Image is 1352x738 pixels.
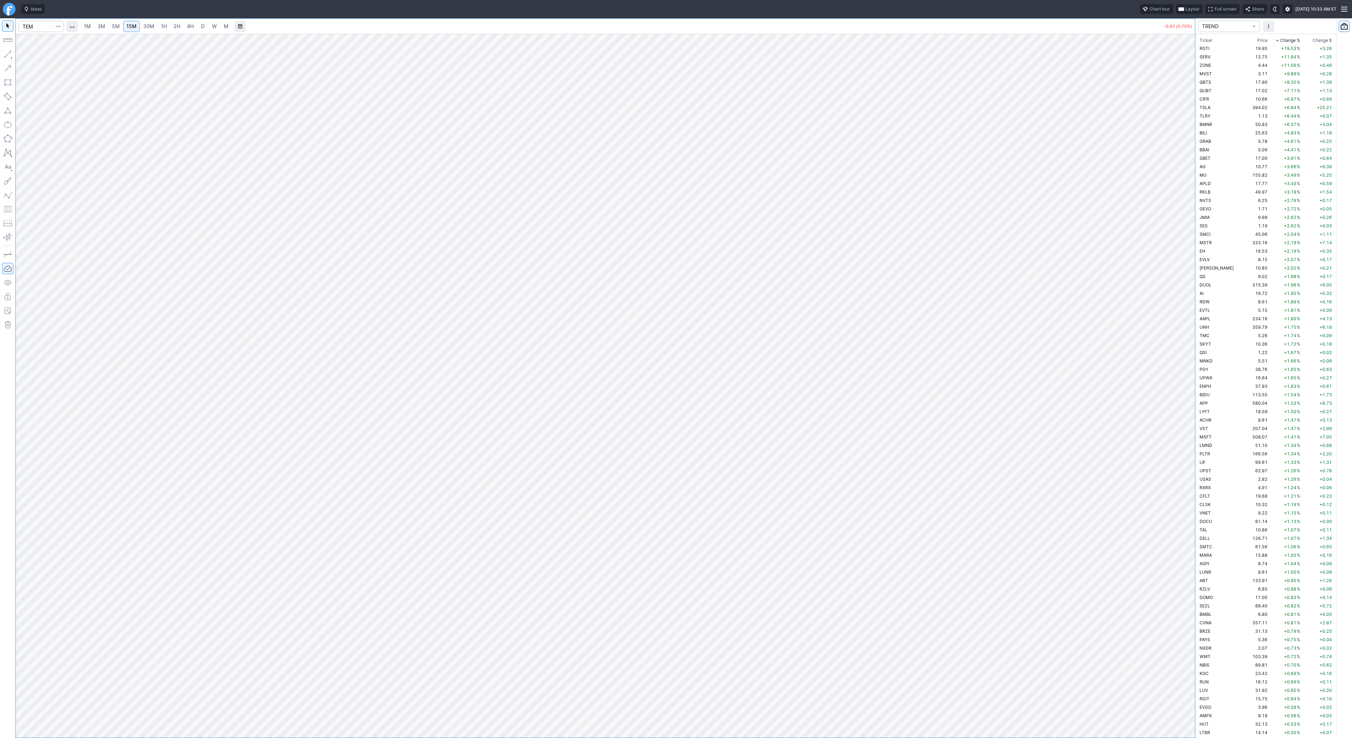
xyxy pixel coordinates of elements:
[1200,63,1211,68] span: ZONE
[1243,289,1269,297] td: 16.72
[1200,96,1209,102] span: CIFR
[1176,4,1202,14] button: Layout
[1243,78,1269,86] td: 17.90
[1243,272,1269,280] td: 9.02
[1297,367,1300,372] span: %
[1320,232,1332,237] span: +1.11
[1200,37,1212,44] div: Ticker
[1198,21,1260,32] button: portfolio-watchlist-select
[123,21,140,32] a: 15M
[2,20,13,32] button: Mouse
[1297,400,1300,406] span: %
[1297,274,1300,279] span: %
[1320,181,1332,186] span: +0.59
[1297,147,1300,152] span: %
[1320,257,1332,262] span: +0.17
[1200,54,1210,59] span: SERV
[2,161,13,172] button: Text
[2,203,13,215] button: Fibonacci retracements
[1243,340,1269,348] td: 10.36
[1200,367,1208,372] span: PGY
[2,263,13,274] button: Drawings Autosave: On
[2,249,13,260] button: Drawing mode: Single
[1320,274,1332,279] span: +0.17
[1297,71,1300,76] span: %
[1297,324,1300,330] span: %
[1284,367,1296,372] span: +1.65
[234,21,246,32] button: Range
[1320,206,1332,212] span: +0.05
[67,21,78,32] button: Interval
[143,23,154,29] span: 30M
[1284,215,1296,220] span: +2.62
[1281,54,1296,59] span: +11.84
[3,3,15,15] a: Finviz.com
[2,77,13,88] button: Rectangle
[2,175,13,187] button: Brush
[1200,215,1210,220] span: JMIA
[1243,373,1269,382] td: 16.64
[1320,172,1332,178] span: +5.25
[1320,248,1332,254] span: +0.35
[2,291,13,302] button: Lock drawings
[1243,69,1269,78] td: 3.11
[1200,417,1212,423] span: ACHR
[224,23,229,29] span: M
[1205,4,1240,14] button: Full screen
[19,21,64,32] input: Search
[1200,257,1210,262] span: EVLV
[1297,122,1300,127] span: %
[1243,416,1269,424] td: 8.61
[1200,350,1207,355] span: QSI
[1243,357,1269,365] td: 5.51
[1284,265,1296,271] span: +2.02
[1200,88,1212,93] span: QUBT
[1284,417,1296,423] span: +1.47
[1320,88,1332,93] span: +1.13
[1297,248,1300,254] span: %
[1297,417,1300,423] span: %
[1297,139,1300,144] span: %
[1284,156,1296,161] span: +3.91
[1297,63,1300,68] span: %
[1243,424,1269,433] td: 207.04
[1320,282,1332,288] span: +6.05
[1200,274,1206,279] span: QS
[1320,358,1332,364] span: +0.09
[1200,240,1212,245] span: MSTR
[53,21,63,32] button: Search
[1339,21,1350,32] button: Portfolio watchlist
[1297,215,1300,220] span: %
[1200,105,1210,110] span: TSLA
[1320,265,1332,271] span: +0.21
[1320,46,1332,51] span: +3.26
[1297,426,1300,431] span: %
[1243,314,1269,323] td: 234.16
[1200,291,1203,296] span: AI
[170,21,183,32] a: 2H
[1297,80,1300,85] span: %
[209,21,220,32] a: W
[1243,280,1269,289] td: 315.39
[1243,264,1269,272] td: 10.85
[1320,240,1332,245] span: +7.14
[1280,37,1300,44] span: Change %
[1320,392,1332,397] span: +1.73
[1243,137,1269,145] td: 5.78
[1320,80,1332,85] span: +1.38
[2,133,13,144] button: Polygon
[1200,324,1209,330] span: UNH
[1320,341,1332,347] span: +0.18
[2,49,13,60] button: Line
[1320,130,1332,135] span: +1.18
[109,21,123,32] a: 5M
[1215,6,1237,13] span: Full screen
[1200,46,1209,51] span: RGTI
[2,319,13,330] button: Remove all autosaved drawings
[1243,95,1269,103] td: 10.66
[1243,162,1269,171] td: 10.77
[1200,384,1211,389] span: ENPH
[98,23,105,29] span: 3M
[212,23,217,29] span: W
[1185,6,1199,13] span: Layout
